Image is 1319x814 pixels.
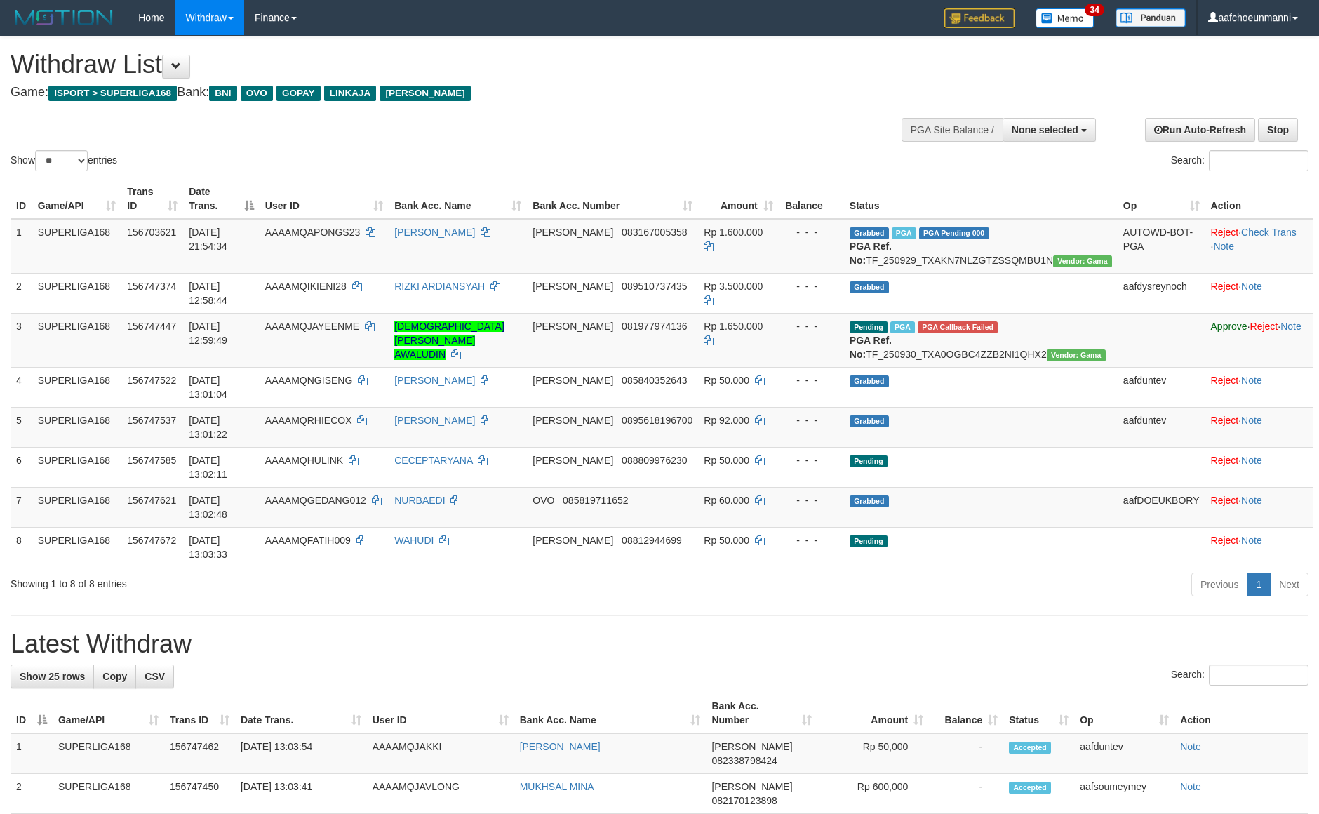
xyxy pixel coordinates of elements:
a: CECEPTARYANA [394,455,472,466]
td: SUPERLIGA168 [32,447,122,487]
span: 156747522 [127,375,176,386]
div: - - - [784,319,838,333]
a: [PERSON_NAME] [394,415,475,426]
a: Reject [1250,321,1278,332]
a: Note [1280,321,1301,332]
span: 34 [1085,4,1104,16]
th: ID [11,179,32,219]
span: Vendor URL: https://trx31.1velocity.biz [1053,255,1112,267]
span: Copy [102,671,127,682]
td: SUPERLIGA168 [32,313,122,367]
span: Accepted [1009,782,1051,794]
td: · [1205,407,1313,447]
span: 156747585 [127,455,176,466]
a: Reject [1211,227,1239,238]
span: [PERSON_NAME] [533,455,613,466]
td: TF_250929_TXAKN7NLZGTZSSQMBU1N [844,219,1118,274]
span: Copy 083167005358 to clipboard [622,227,687,238]
span: Marked by aafchhiseyha [892,227,916,239]
span: Accepted [1009,742,1051,754]
td: - [929,733,1003,774]
td: SUPERLIGA168 [32,367,122,407]
span: AAAAMQRHIECOX [265,415,352,426]
h1: Latest Withdraw [11,630,1308,658]
td: SUPERLIGA168 [53,774,164,814]
span: [PERSON_NAME] [533,227,613,238]
span: Marked by aafsoumeymey [890,321,915,333]
b: PGA Ref. No: [850,335,892,360]
span: AAAAMQAPONGS23 [265,227,360,238]
span: 156747621 [127,495,176,506]
span: [DATE] 13:01:04 [189,375,227,400]
th: Trans ID: activate to sort column ascending [164,693,235,733]
td: aafsoumeymey [1074,774,1174,814]
td: · [1205,527,1313,567]
b: PGA Ref. No: [850,241,892,266]
span: Copy 085840352643 to clipboard [622,375,687,386]
label: Search: [1171,665,1308,686]
th: Action [1205,179,1313,219]
span: 156747374 [127,281,176,292]
span: OVO [533,495,554,506]
span: Rp 50.000 [704,375,749,386]
div: Showing 1 to 8 of 8 entries [11,571,539,591]
td: SUPERLIGA168 [32,527,122,567]
td: AUTOWD-BOT-PGA [1118,219,1205,274]
th: Op: activate to sort column ascending [1118,179,1205,219]
span: AAAAMQNGISENG [265,375,352,386]
span: [PERSON_NAME] [533,281,613,292]
td: SUPERLIGA168 [32,273,122,313]
td: SUPERLIGA168 [32,407,122,447]
td: aafduntev [1118,407,1205,447]
label: Show entries [11,150,117,171]
a: NURBAEDI [394,495,445,506]
span: [PERSON_NAME] [711,741,792,752]
th: Date Trans.: activate to sort column ascending [235,693,367,733]
button: None selected [1003,118,1096,142]
a: Note [1241,375,1262,386]
span: PGA Pending [919,227,989,239]
a: Run Auto-Refresh [1145,118,1255,142]
td: AAAAMQJAVLONG [367,774,514,814]
span: Rp 92.000 [704,415,749,426]
td: 4 [11,367,32,407]
td: aafDOEUKBORY [1118,487,1205,527]
a: Note [1241,415,1262,426]
span: [PERSON_NAME] [711,781,792,792]
a: Reject [1211,455,1239,466]
a: Reject [1211,375,1239,386]
td: 1 [11,219,32,274]
span: AAAAMQJAYEENME [265,321,359,332]
div: - - - [784,225,838,239]
th: Status [844,179,1118,219]
a: [PERSON_NAME] [394,375,475,386]
span: Grabbed [850,375,889,387]
span: Show 25 rows [20,671,85,682]
span: Copy 089510737435 to clipboard [622,281,687,292]
td: · [1205,447,1313,487]
label: Search: [1171,150,1308,171]
td: 5 [11,407,32,447]
a: Note [1213,241,1234,252]
span: GOPAY [276,86,321,101]
th: Game/API: activate to sort column ascending [53,693,164,733]
div: - - - [784,413,838,427]
th: Balance: activate to sort column ascending [929,693,1003,733]
span: [DATE] 12:59:49 [189,321,227,346]
span: [PERSON_NAME] [533,535,613,546]
td: 6 [11,447,32,487]
td: Rp 50,000 [817,733,929,774]
span: Grabbed [850,281,889,293]
span: Rp 50.000 [704,535,749,546]
a: 1 [1247,573,1271,596]
span: [DATE] 13:02:11 [189,455,227,480]
td: aafdysreynoch [1118,273,1205,313]
span: PGA Error [918,321,998,333]
span: CSV [145,671,165,682]
input: Search: [1209,150,1308,171]
span: Pending [850,535,888,547]
span: [PERSON_NAME] [533,415,613,426]
th: Bank Acc. Name: activate to sort column ascending [389,179,527,219]
span: Copy 082338798424 to clipboard [711,755,777,766]
a: Note [1241,455,1262,466]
